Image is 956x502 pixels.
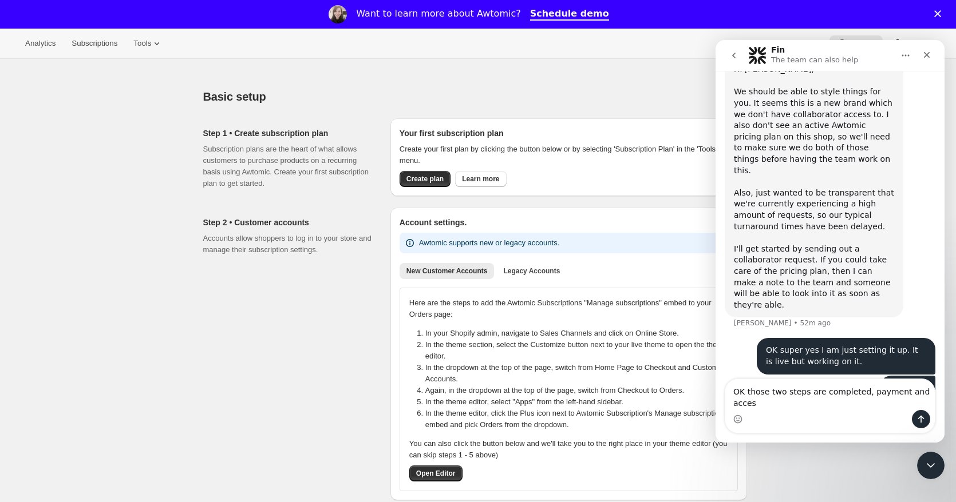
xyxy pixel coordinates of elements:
[455,171,506,187] a: Learn more
[716,40,945,443] iframe: Intercom live chat
[425,385,735,396] li: Again, in the dropdown at the top of the page, switch from Checkout to Orders.
[400,171,451,187] button: Create plan
[530,8,609,21] a: Schedule demo
[462,174,499,184] span: Learn more
[848,39,864,48] span: Help
[400,263,495,279] button: New Customer Accounts
[400,128,738,139] h2: Your first subscription plan
[133,39,151,48] span: Tools
[409,465,463,481] button: Open Editor
[503,266,560,276] span: Legacy Accounts
[425,408,735,431] li: In the theme editor, click the Plus icon next to Awtomic Subscription's Manage subscriptions embe...
[203,144,372,189] p: Subscription plans are the heart of what allows customers to purchase products on a recurring bas...
[903,39,931,48] span: Settings
[203,233,372,256] p: Accounts allow shoppers to log in to your store and manage their subscription settings.
[425,339,735,362] li: In the theme section, select the Customize button next to your live theme to open the theme editor.
[329,5,347,23] img: Profile image for Emily
[18,35,62,51] button: Analytics
[72,39,117,48] span: Subscriptions
[25,39,56,48] span: Analytics
[917,452,945,479] iframe: Intercom live chat
[406,266,488,276] span: New Customer Accounts
[425,396,735,408] li: In the theme editor, select "Apps" from the left-hand sidebar.
[127,35,169,51] button: Tools
[400,217,738,228] h2: Account settings.
[409,438,728,461] p: You can also click the button below and we'll take you to the right place in your theme editor (y...
[496,263,567,279] button: Legacy Accounts
[416,469,456,478] span: Open Editor
[203,217,372,228] h2: Step 2 • Customer accounts
[406,174,444,184] span: Create plan
[356,8,520,19] div: Want to learn more about Awtomic?
[885,35,938,51] button: Settings
[425,362,735,385] li: In the dropdown at the top of the page, switch from Home Page to Checkout and Customer Accounts.
[409,297,728,320] p: Here are the steps to add the Awtomic Subscriptions "Manage subscriptions" embed to your Orders p...
[419,237,559,249] p: Awtomic supports new or legacy accounts.
[934,10,946,17] div: Close
[425,328,735,339] li: In your Shopify admin, navigate to Sales Channels and click on Online Store.
[203,128,372,139] h2: Step 1 • Create subscription plan
[203,90,266,103] span: Basic setup
[400,144,738,166] p: Create your first plan by clicking the button below or by selecting 'Subscription Plan' in the 'T...
[65,35,124,51] button: Subscriptions
[829,35,883,51] button: Help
